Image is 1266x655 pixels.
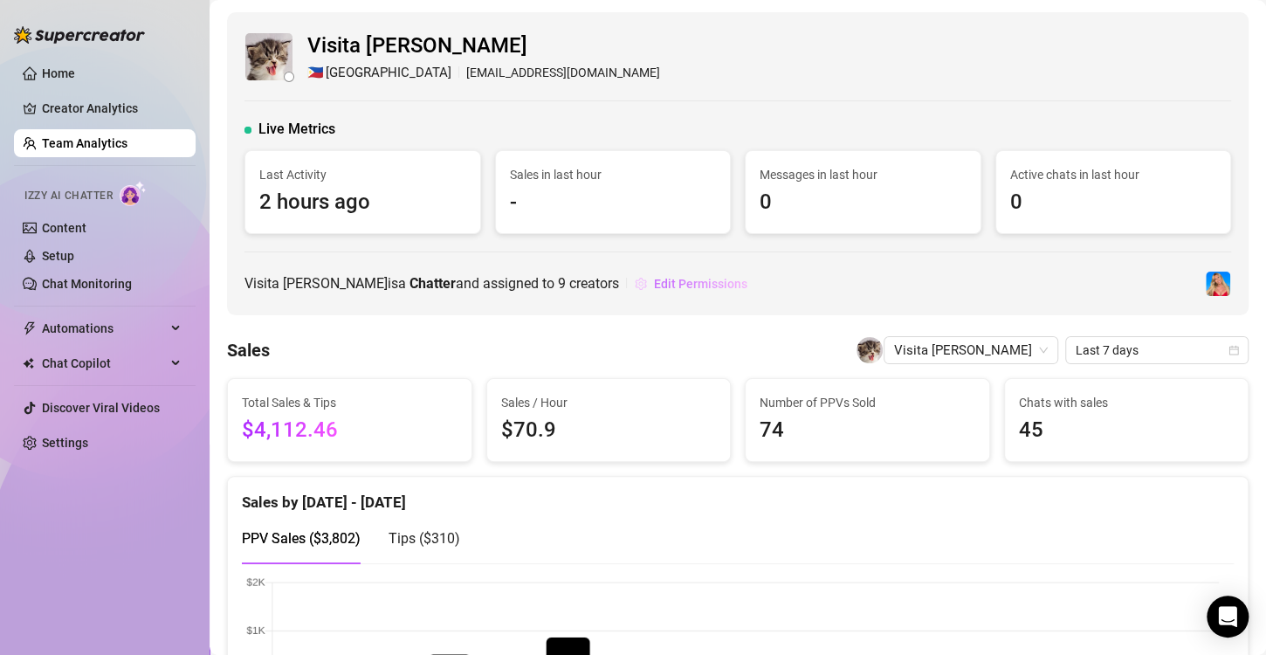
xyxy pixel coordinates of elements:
[42,349,166,377] span: Chat Copilot
[1228,345,1239,355] span: calendar
[242,414,458,447] span: $4,112.46
[1076,337,1238,363] span: Last 7 days
[307,63,660,84] div: [EMAIL_ADDRESS][DOMAIN_NAME]
[1019,414,1235,447] span: 45
[14,26,145,44] img: logo-BBDzfeDw.svg
[242,530,361,547] span: PPV Sales ( $3,802 )
[307,63,324,84] span: 🇵🇭
[857,337,883,363] img: Visita Renz Edward
[23,321,37,335] span: thunderbolt
[42,277,132,291] a: Chat Monitoring
[242,393,458,412] span: Total Sales & Tips
[42,94,182,122] a: Creator Analytics
[894,337,1048,363] span: Visita Renz Edward
[635,278,647,290] span: setting
[558,275,566,292] span: 9
[42,249,74,263] a: Setup
[760,165,967,184] span: Messages in last hour
[42,401,160,415] a: Discover Viral Videos
[760,414,975,447] span: 74
[259,165,466,184] span: Last Activity
[242,477,1234,514] div: Sales by [DATE] - [DATE]
[120,181,147,206] img: AI Chatter
[389,530,460,547] span: Tips ( $310 )
[501,393,717,412] span: Sales / Hour
[307,30,660,63] span: Visita [PERSON_NAME]
[409,275,456,292] b: Chatter
[654,277,747,291] span: Edit Permissions
[259,186,466,219] span: 2 hours ago
[245,33,292,80] img: Visita Renz Edward
[634,270,748,298] button: Edit Permissions
[1019,393,1235,412] span: Chats with sales
[42,136,127,150] a: Team Analytics
[227,338,270,362] h4: Sales
[42,66,75,80] a: Home
[326,63,451,84] span: [GEOGRAPHIC_DATA]
[42,436,88,450] a: Settings
[42,221,86,235] a: Content
[1206,272,1230,296] img: Ashley
[760,186,967,219] span: 0
[760,393,975,412] span: Number of PPVs Sold
[1010,165,1217,184] span: Active chats in last hour
[1010,186,1217,219] span: 0
[501,414,717,447] span: $70.9
[244,272,619,294] span: Visita [PERSON_NAME] is a and assigned to creators
[258,119,335,140] span: Live Metrics
[510,165,717,184] span: Sales in last hour
[23,357,34,369] img: Chat Copilot
[24,188,113,204] span: Izzy AI Chatter
[42,314,166,342] span: Automations
[510,186,717,219] span: -
[1207,596,1249,638] div: Open Intercom Messenger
